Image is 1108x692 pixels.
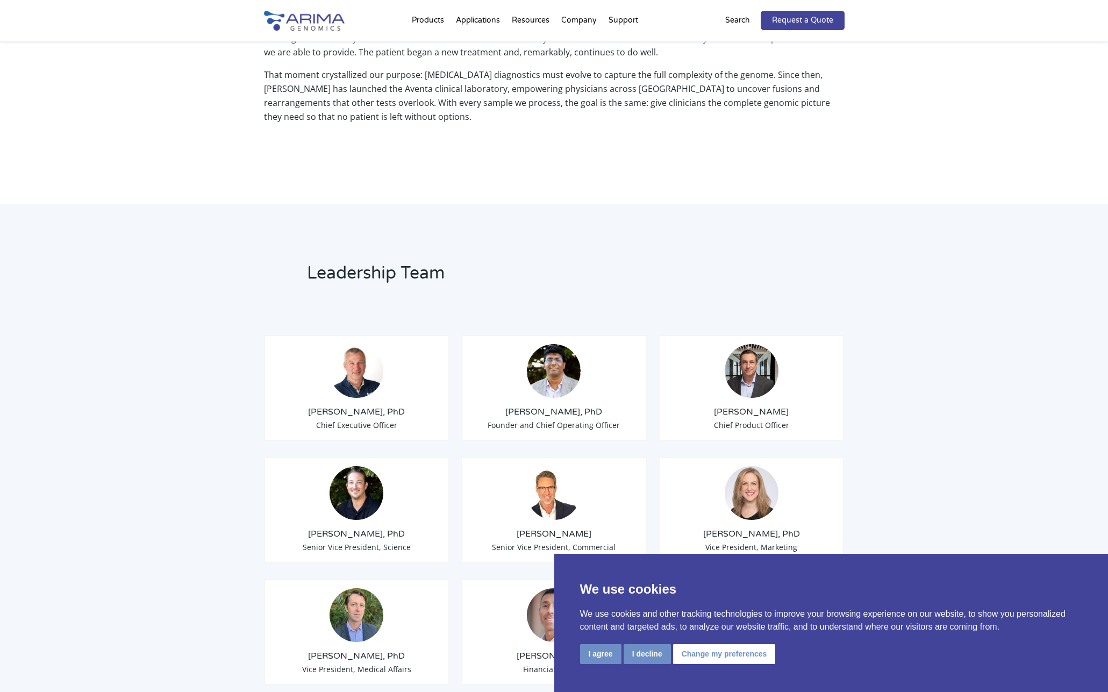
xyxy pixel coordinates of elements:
[523,664,584,674] span: Financial Advisor
[624,644,671,664] button: I decline
[470,528,638,540] h3: [PERSON_NAME]
[330,344,383,398] img: Tom-Willis.jpg
[725,13,750,27] p: Search
[488,420,620,430] span: Founder and Chief Operating Officer
[705,542,797,552] span: Vice President, Marketing
[264,11,345,31] img: Arima-Genomics-logo
[273,528,441,540] h3: [PERSON_NAME], PhD
[527,466,581,520] img: David-Duvall-Headshot.jpg
[714,420,789,430] span: Chief Product Officer
[330,466,383,520] img: Anthony-Schmitt_Arima-Genomics.png
[725,466,778,520] img: 19364919-cf75-45a2-a608-1b8b29f8b955.jpg
[761,11,845,30] a: Request a Quote
[580,644,621,664] button: I agree
[303,542,411,552] span: Senior Vice President, Science
[527,588,581,642] img: A.-Seltser-Headshot.jpeg
[264,17,845,68] p: Multiple rounds of exhaustive DNA- and RNA-profiling at a leading academic center had failed to u...
[307,261,691,294] h2: Leadership Team
[302,664,411,674] span: Vice President, Medical Affairs
[725,344,778,398] img: Chris-Roberts.jpg
[273,406,441,418] h3: [PERSON_NAME], PhD
[580,608,1083,633] p: We use cookies and other tracking technologies to improve your browsing experience on our website...
[470,650,638,662] h3: [PERSON_NAME]
[580,580,1083,599] p: We use cookies
[470,406,638,418] h3: [PERSON_NAME], PhD
[273,650,441,662] h3: [PERSON_NAME], PhD
[527,344,581,398] img: Sid-Selvaraj_Arima-Genomics.png
[264,68,845,132] p: That moment crystallized our purpose: [MEDICAL_DATA] diagnostics must evolve to capture the full ...
[673,644,776,664] button: Change my preferences
[330,588,383,642] img: 1632501909860.jpeg
[668,528,835,540] h3: [PERSON_NAME], PhD
[316,420,397,430] span: Chief Executive Officer
[668,406,835,418] h3: [PERSON_NAME]
[492,542,616,552] span: Senior Vice President, Commercial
